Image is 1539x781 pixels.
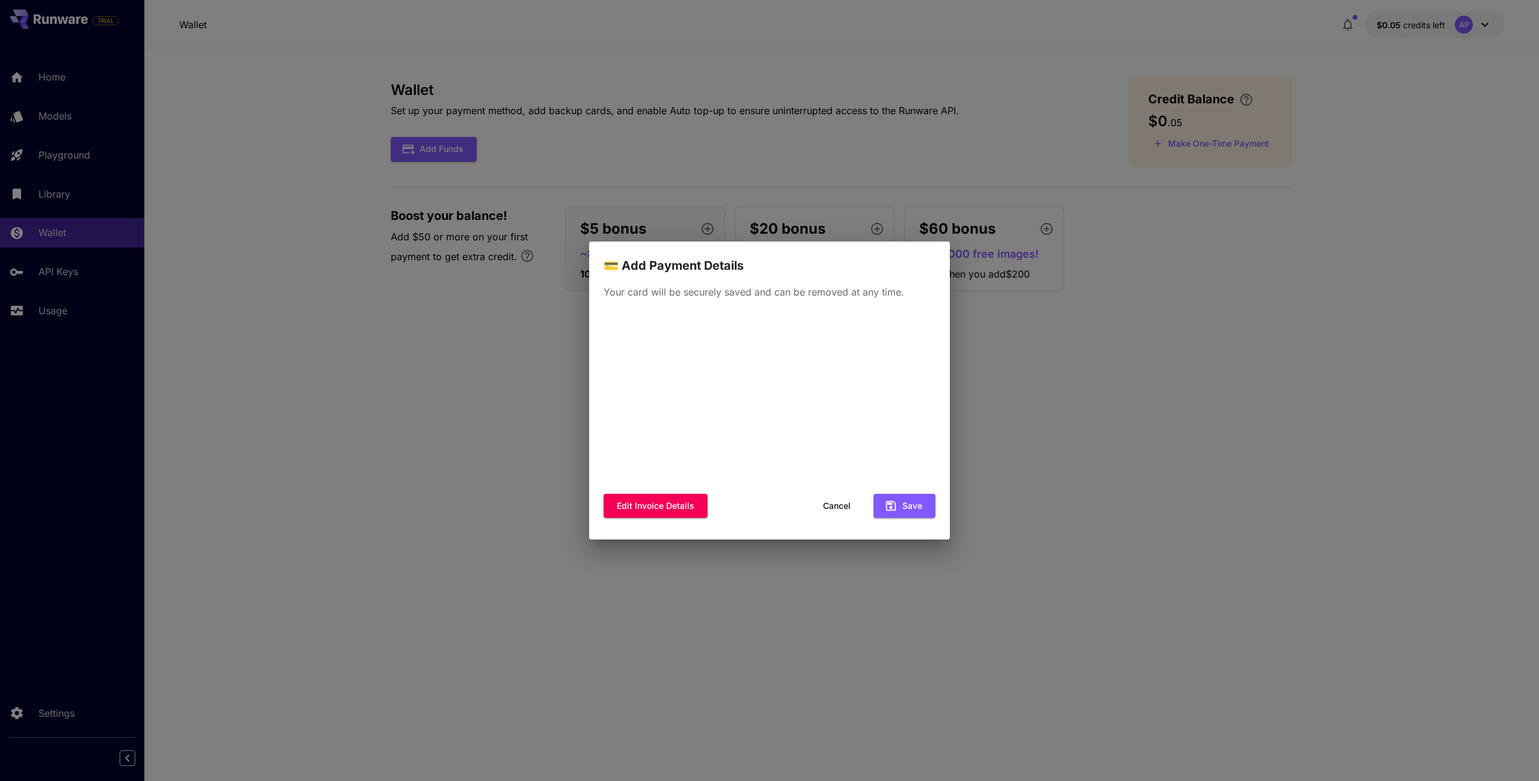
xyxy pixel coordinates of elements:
p: Your card will be securely saved and can be removed at any time. [604,285,935,299]
iframe: Защищенное окно для ввода платежных данных [601,311,938,487]
h2: 💳 Add Payment Details [589,242,950,275]
button: Cancel [810,494,864,518]
button: Edit invoice details [604,494,708,518]
button: Save [874,494,935,518]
